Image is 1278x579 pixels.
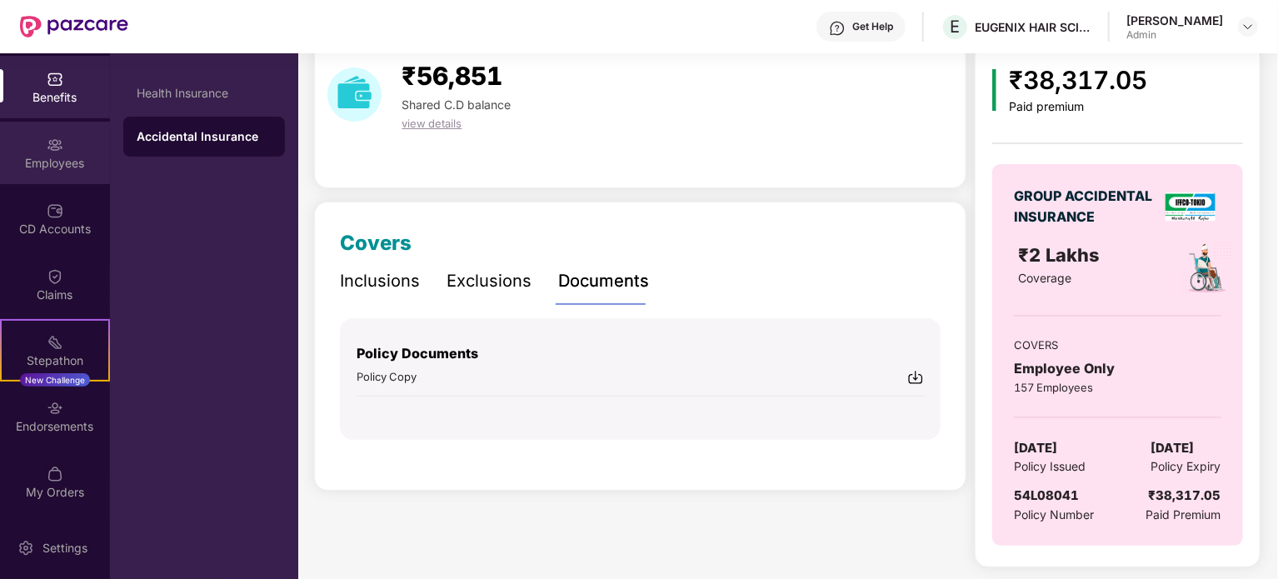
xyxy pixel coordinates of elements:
[402,61,502,91] span: ₹56,851
[1149,486,1221,506] div: ₹38,317.05
[907,369,924,386] img: svg+xml;base64,PHN2ZyBpZD0iRG93bmxvYWQtMjR4MjQiIHhtbG5zPSJodHRwOi8vd3d3LnczLm9yZy8yMDAwL3N2ZyIgd2...
[951,17,961,37] span: E
[1019,271,1072,285] span: Coverage
[137,87,272,100] div: Health Insurance
[20,373,90,387] div: New Challenge
[829,20,846,37] img: svg+xml;base64,PHN2ZyBpZD0iSGVscC0zMngzMiIgeG1sbnM9Imh0dHA6Ly93d3cudzMub3JnLzIwMDAvc3ZnIiB3aWR0aD...
[47,71,63,87] img: svg+xml;base64,PHN2ZyBpZD0iQmVuZWZpdHMiIHhtbG5zPSJodHRwOi8vd3d3LnczLm9yZy8yMDAwL3N2ZyIgd2lkdGg9Ij...
[1014,186,1160,227] div: GROUP ACCIDENTAL INSURANCE
[2,352,108,369] div: Stepathon
[402,97,511,112] span: Shared C.D balance
[340,268,420,294] div: Inclusions
[1014,379,1221,396] div: 157 Employees
[357,343,924,364] p: Policy Documents
[327,67,382,122] img: download
[47,137,63,153] img: svg+xml;base64,PHN2ZyBpZD0iRW1wbG95ZWVzIiB4bWxucz0iaHR0cDovL3d3dy53My5vcmcvMjAwMC9zdmciIHdpZHRoPS...
[1014,487,1079,503] span: 54L08041
[37,540,92,557] div: Settings
[1014,337,1221,353] div: COVERS
[447,268,532,294] div: Exclusions
[340,227,412,259] div: Covers
[992,69,996,111] img: icon
[1166,192,1216,221] img: insurerLogo
[1014,438,1057,458] span: [DATE]
[402,117,462,130] span: view details
[1146,506,1221,524] span: Paid Premium
[1014,507,1094,522] span: Policy Number
[357,370,417,383] span: Policy Copy
[975,19,1091,35] div: EUGENIX HAIR SCIENCES PRIVTATE LIMITED
[1241,20,1255,33] img: svg+xml;base64,PHN2ZyBpZD0iRHJvcGRvd24tMzJ4MzIiIHhtbG5zPSJodHRwOi8vd3d3LnczLm9yZy8yMDAwL3N2ZyIgd2...
[1010,61,1148,100] div: ₹38,317.05
[1180,241,1234,295] img: policyIcon
[17,540,34,557] img: svg+xml;base64,PHN2ZyBpZD0iU2V0dGluZy0yMHgyMCIgeG1sbnM9Imh0dHA6Ly93d3cudzMub3JnLzIwMDAvc3ZnIiB3aW...
[47,466,63,482] img: svg+xml;base64,PHN2ZyBpZD0iTXlfT3JkZXJzIiBkYXRhLW5hbWU9Ik15IE9yZGVycyIgeG1sbnM9Imh0dHA6Ly93d3cudz...
[1014,457,1086,476] span: Policy Issued
[47,268,63,285] img: svg+xml;base64,PHN2ZyBpZD0iQ2xhaW0iIHhtbG5zPSJodHRwOi8vd3d3LnczLm9yZy8yMDAwL3N2ZyIgd2lkdGg9IjIwIi...
[558,268,649,294] div: Documents
[1014,358,1221,379] div: Employee Only
[1151,438,1195,458] span: [DATE]
[47,202,63,219] img: svg+xml;base64,PHN2ZyBpZD0iQ0RfQWNjb3VudHMiIGRhdGEtbmFtZT0iQ0QgQWNjb3VudHMiIHhtbG5zPSJodHRwOi8vd3...
[47,334,63,351] img: svg+xml;base64,PHN2ZyB4bWxucz0iaHR0cDovL3d3dy53My5vcmcvMjAwMC9zdmciIHdpZHRoPSIyMSIgaGVpZ2h0PSIyMC...
[1126,28,1223,42] div: Admin
[137,128,272,145] div: Accidental Insurance
[1019,244,1106,266] span: ₹2 Lakhs
[1010,100,1148,114] div: Paid premium
[47,400,63,417] img: svg+xml;base64,PHN2ZyBpZD0iRW5kb3JzZW1lbnRzIiB4bWxucz0iaHR0cDovL3d3dy53My5vcmcvMjAwMC9zdmciIHdpZH...
[1151,457,1221,476] span: Policy Expiry
[20,16,128,37] img: New Pazcare Logo
[1126,12,1223,28] div: [PERSON_NAME]
[852,20,893,33] div: Get Help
